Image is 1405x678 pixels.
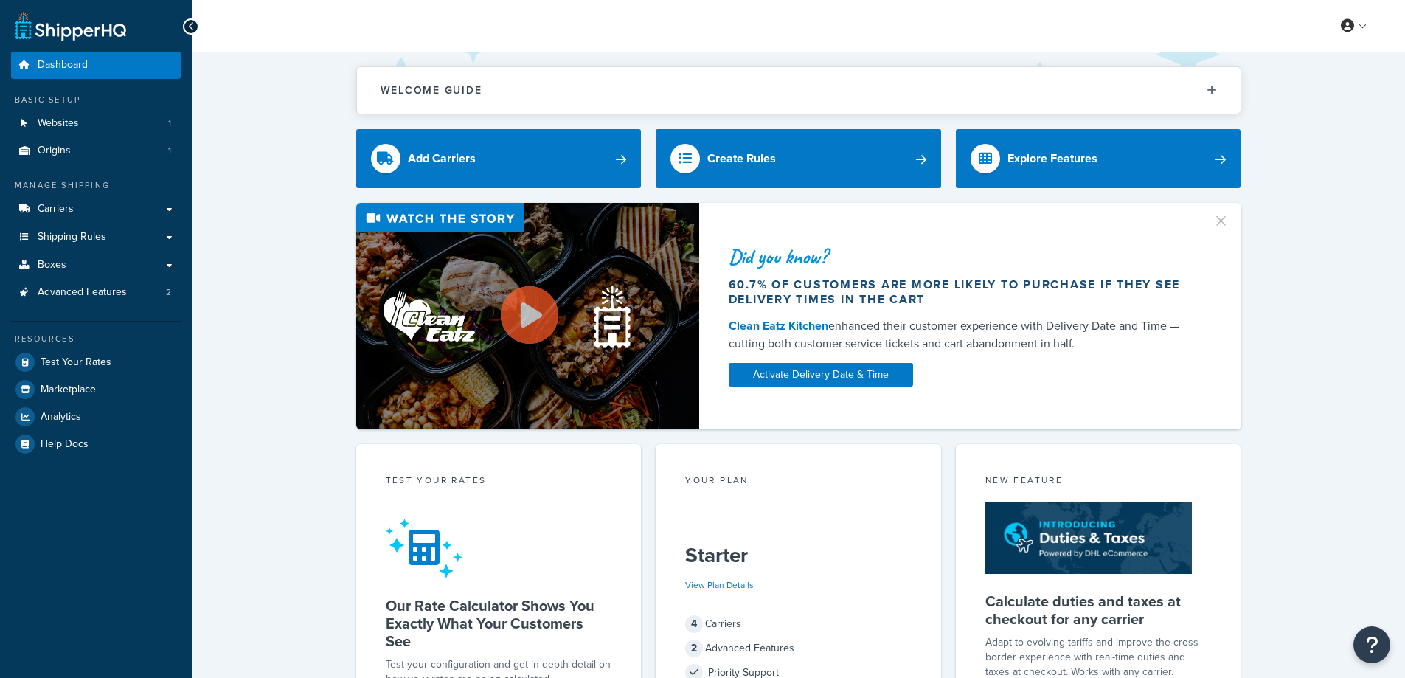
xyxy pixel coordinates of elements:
[11,349,181,376] a: Test Your Rates
[985,474,1212,491] div: New Feature
[11,196,181,223] a: Carriers
[11,376,181,403] a: Marketplace
[38,231,106,243] span: Shipping Rules
[38,259,66,271] span: Boxes
[356,203,699,429] img: Video thumbnail
[11,333,181,345] div: Resources
[41,438,89,451] span: Help Docs
[41,384,96,396] span: Marketplace
[656,129,941,188] a: Create Rules
[685,544,912,567] h5: Starter
[11,94,181,106] div: Basic Setup
[729,317,828,334] a: Clean Eatz Kitchen
[11,110,181,137] li: Websites
[168,117,171,130] span: 1
[707,148,776,169] div: Create Rules
[685,578,754,592] a: View Plan Details
[729,277,1195,307] div: 60.7% of customers are more likely to purchase if they see delivery times in the cart
[729,317,1195,353] div: enhanced their customer experience with Delivery Date and Time — cutting both customer service ti...
[11,279,181,306] li: Advanced Features
[38,117,79,130] span: Websites
[11,431,181,457] a: Help Docs
[11,224,181,251] a: Shipping Rules
[38,286,127,299] span: Advanced Features
[386,597,612,650] h5: Our Rate Calculator Shows You Exactly What Your Customers See
[11,52,181,79] a: Dashboard
[356,129,642,188] a: Add Carriers
[11,110,181,137] a: Websites1
[11,179,181,192] div: Manage Shipping
[985,592,1212,628] h5: Calculate duties and taxes at checkout for any carrier
[41,356,111,369] span: Test Your Rates
[38,59,88,72] span: Dashboard
[11,404,181,430] a: Analytics
[685,640,703,657] span: 2
[408,148,476,169] div: Add Carriers
[685,614,912,634] div: Carriers
[386,474,612,491] div: Test your rates
[38,145,71,157] span: Origins
[956,129,1241,188] a: Explore Features
[381,85,482,96] h2: Welcome Guide
[11,279,181,306] a: Advanced Features2
[1353,626,1390,663] button: Open Resource Center
[729,363,913,387] a: Activate Delivery Date & Time
[11,137,181,165] a: Origins1
[1007,148,1097,169] div: Explore Features
[357,67,1241,114] button: Welcome Guide
[685,638,912,659] div: Advanced Features
[685,615,703,633] span: 4
[11,137,181,165] li: Origins
[685,474,912,491] div: Your Plan
[168,145,171,157] span: 1
[41,411,81,423] span: Analytics
[38,203,74,215] span: Carriers
[729,246,1195,267] div: Did you know?
[166,286,171,299] span: 2
[11,252,181,279] a: Boxes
